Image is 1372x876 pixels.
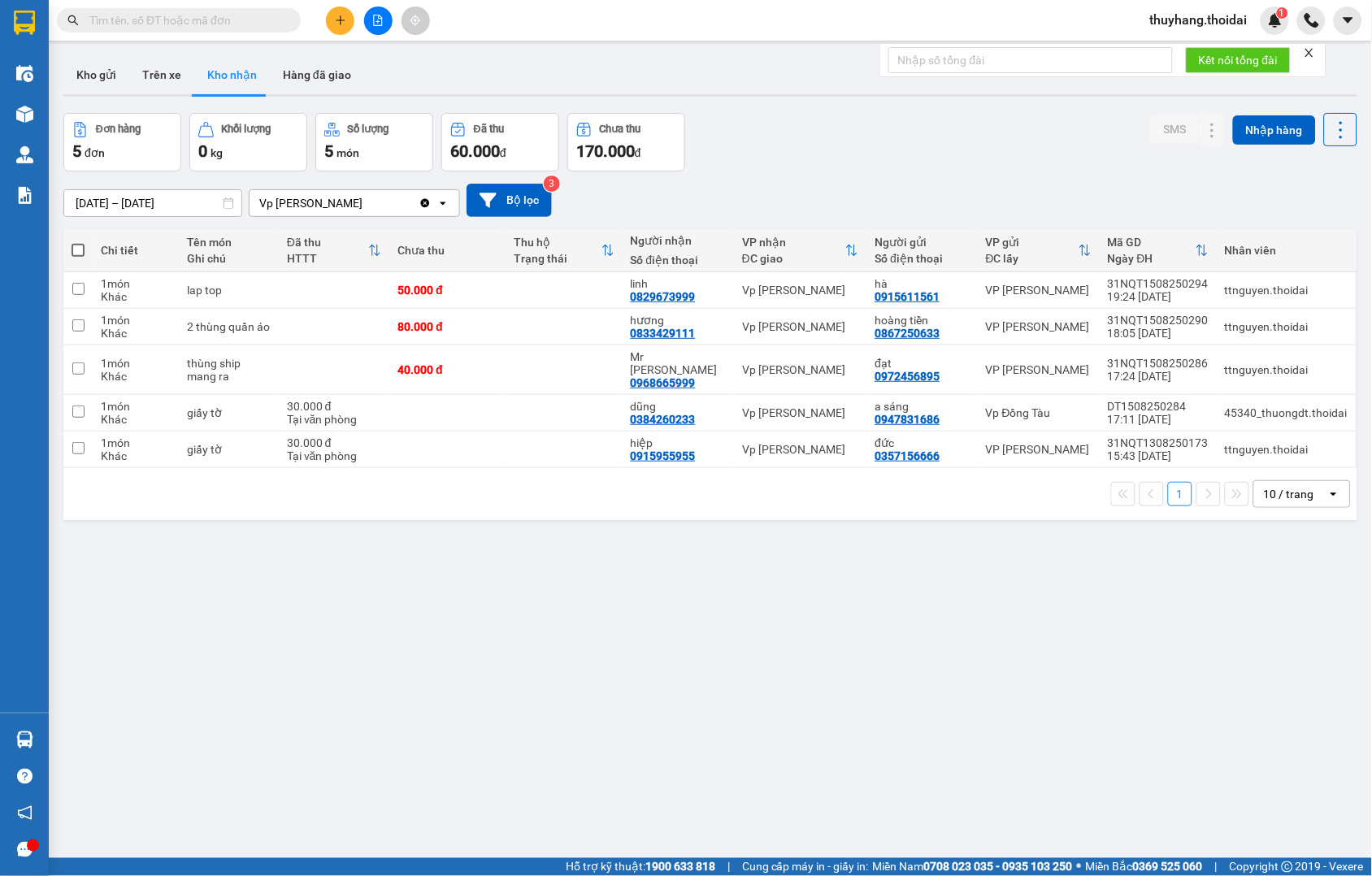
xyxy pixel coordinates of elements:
[1282,861,1293,873] span: copyright
[211,146,223,159] span: kg
[11,70,151,128] span: Chuyển phát nhanh: [GEOGRAPHIC_DATA] - [GEOGRAPHIC_DATA]
[101,277,171,290] div: 1 món
[315,113,433,171] button: Số lượng5món
[1327,488,1340,501] svg: open
[287,413,381,426] div: Tại văn phòng
[1225,284,1348,297] div: ttnguyen.thoidai
[1334,7,1362,35] button: caret-down
[631,413,696,426] div: 0384260233
[16,731,33,748] img: warehouse-icon
[101,327,171,340] div: Khác
[419,197,432,210] svg: Clear value
[1305,13,1319,28] img: phone-icon
[1086,858,1203,876] span: Miền Bắc
[63,55,129,94] button: Kho gửi
[270,55,364,94] button: Hàng đã giao
[631,327,696,340] div: 0833429111
[875,357,969,370] div: đạt
[875,236,969,249] div: Người gửi
[397,363,497,376] div: 40.000 đ
[986,284,1092,297] div: VP [PERSON_NAME]
[187,252,271,265] div: Ghi chú
[631,350,727,376] div: Mr Thuận
[153,109,250,126] span: LH1508250292
[544,176,560,192] sup: 3
[645,861,715,874] strong: 1900 633 818
[635,146,641,159] span: đ
[101,370,171,383] div: Khác
[187,406,271,419] div: giấy tờ
[101,449,171,462] div: Khác
[96,124,141,135] div: Đơn hàng
[1108,449,1209,462] div: 15:43 [DATE]
[402,7,430,35] button: aim
[17,842,33,857] span: message
[986,406,1092,419] div: Vp Đồng Tàu
[436,197,449,210] svg: open
[742,252,845,265] div: ĐC giao
[1268,13,1283,28] img: icon-new-feature
[1100,229,1217,272] th: Toggle SortBy
[1108,252,1196,265] div: Ngày ĐH
[1137,10,1261,30] span: thuyhang.thoidai
[187,357,271,383] div: thùng ship mang ra
[742,443,858,456] div: Vp [PERSON_NAME]
[474,124,504,135] div: Đã thu
[514,236,601,249] div: Thu hộ
[397,320,497,333] div: 80.000 đ
[506,229,622,272] th: Toggle SortBy
[631,449,696,462] div: 0915955955
[631,436,727,449] div: hiệp
[397,284,497,297] div: 50.000 đ
[631,277,727,290] div: linh
[875,370,940,383] div: 0972456895
[1199,51,1278,69] span: Kết nối tổng đài
[16,65,33,82] img: warehouse-icon
[1133,861,1203,874] strong: 0369 525 060
[101,244,171,257] div: Chi tiết
[1108,413,1209,426] div: 17:11 [DATE]
[875,400,969,413] div: a sáng
[986,320,1092,333] div: VP [PERSON_NAME]
[372,15,384,26] span: file-add
[978,229,1100,272] th: Toggle SortBy
[1225,320,1348,333] div: ttnguyen.thoidai
[1225,443,1348,456] div: ttnguyen.thoidai
[101,357,171,370] div: 1 món
[16,146,33,163] img: warehouse-icon
[85,146,105,159] span: đơn
[742,406,858,419] div: Vp [PERSON_NAME]
[14,11,35,35] img: logo-vxr
[924,861,1073,874] strong: 0708 023 035 - 0935 103 250
[6,58,9,141] img: logo
[1108,290,1209,303] div: 19:24 [DATE]
[1108,370,1209,383] div: 17:24 [DATE]
[324,141,333,161] span: 5
[1077,864,1082,870] span: ⚪️
[875,449,940,462] div: 0357156666
[875,436,969,449] div: đức
[450,141,500,161] span: 60.000
[1108,327,1209,340] div: 18:05 [DATE]
[187,284,271,297] div: lap top
[888,47,1173,73] input: Nhập số tổng đài
[875,413,940,426] div: 0947831686
[364,7,393,35] button: file-add
[727,858,730,876] span: |
[89,11,281,29] input: Tìm tên, số ĐT hoặc mã đơn
[1186,47,1291,73] button: Kết nối tổng đài
[1108,436,1209,449] div: 31NQT1308250173
[734,229,866,272] th: Toggle SortBy
[631,290,696,303] div: 0829673999
[287,236,368,249] div: Đã thu
[348,124,389,135] div: Số lượng
[1168,482,1192,506] button: 1
[187,443,271,456] div: giấy tờ
[631,254,727,267] div: Số điện thoại
[16,106,33,123] img: warehouse-icon
[259,195,363,211] div: Vp [PERSON_NAME]
[742,363,858,376] div: Vp [PERSON_NAME]
[1215,858,1218,876] span: |
[742,236,845,249] div: VP nhận
[576,141,635,161] span: 170.000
